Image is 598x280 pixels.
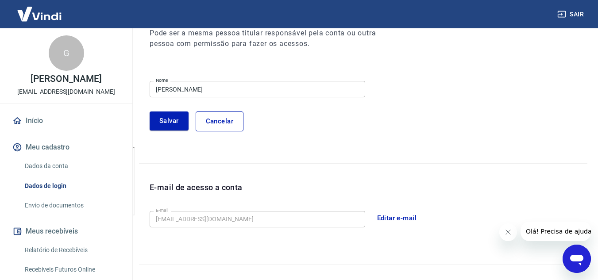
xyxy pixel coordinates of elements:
[21,241,122,259] a: Relatório de Recebíveis
[150,181,243,193] p: E-mail de acesso a conta
[11,222,122,241] button: Meus recebíveis
[372,209,422,227] button: Editar e-mail
[150,28,392,49] h6: Pode ser a mesma pessoa titular responsável pela conta ou outra pessoa com permissão para fazer o...
[563,245,591,273] iframe: Botão para abrir a janela de mensagens
[11,138,122,157] button: Meu cadastro
[21,157,122,175] a: Dados da conta
[521,222,591,241] iframe: Mensagem da empresa
[21,177,122,195] a: Dados de login
[5,6,74,13] span: Olá! Precisa de ajuda?
[31,74,101,84] p: [PERSON_NAME]
[11,111,122,130] a: Início
[156,207,168,214] label: E-mail
[17,87,115,96] p: [EMAIL_ADDRESS][DOMAIN_NAME]
[150,111,189,130] button: Salvar
[49,35,84,71] div: G
[556,6,587,23] button: Sair
[499,223,517,241] iframe: Fechar mensagem
[21,261,122,279] a: Recebíveis Futuros Online
[156,77,168,84] label: Nome
[11,0,68,27] img: Vindi
[196,111,243,131] button: Cancelar
[21,196,122,215] a: Envio de documentos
